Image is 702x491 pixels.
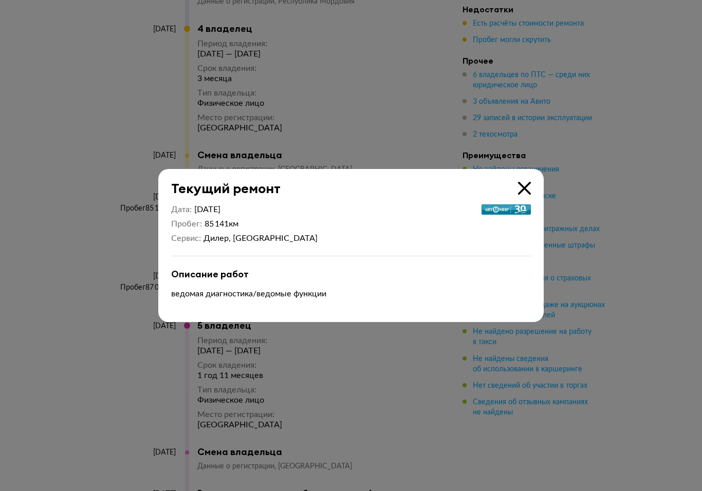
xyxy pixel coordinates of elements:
[171,219,202,229] dt: Пробег
[194,204,318,215] div: [DATE]
[204,233,318,243] div: Дилер, [GEOGRAPHIC_DATA]
[171,204,192,215] dt: Дата
[482,204,531,215] img: logo
[158,169,531,196] div: Текущий ремонт
[171,288,531,299] p: ведомая диагностика/ведомые функции
[171,233,201,243] dt: Сервис
[171,269,531,280] div: Описание работ
[205,219,318,229] div: 85 141 км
